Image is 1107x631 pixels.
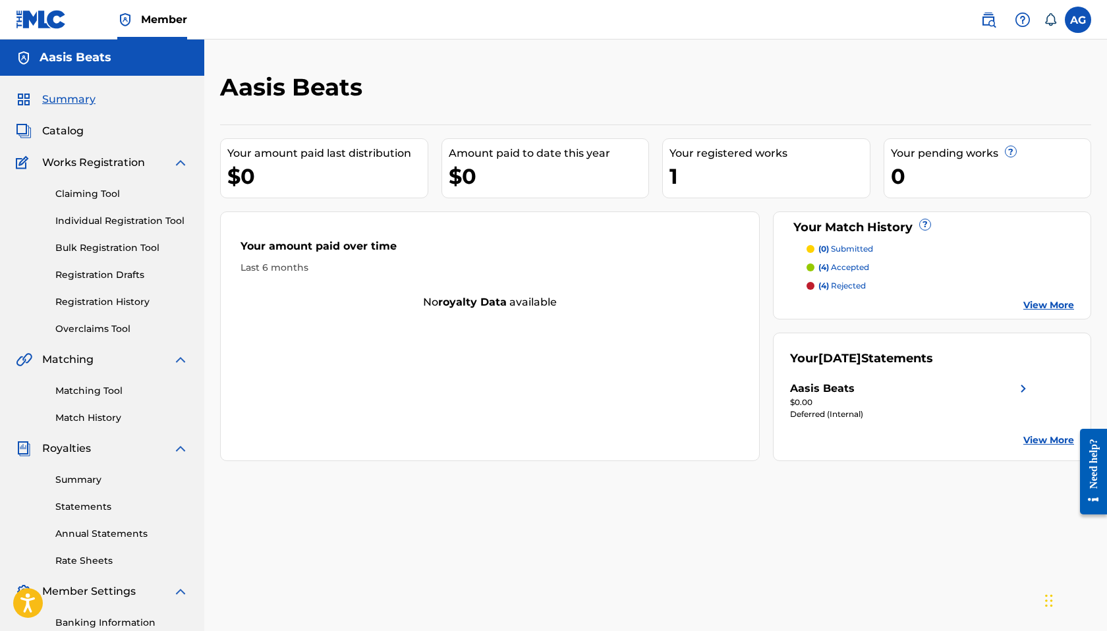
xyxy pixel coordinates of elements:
a: Registration History [55,295,188,309]
div: Help [1009,7,1036,33]
a: Bulk Registration Tool [55,241,188,255]
a: Summary [55,473,188,487]
strong: royalty data [438,296,507,308]
a: Public Search [975,7,1002,33]
img: help [1015,12,1031,28]
p: rejected [818,280,866,292]
a: View More [1023,433,1074,447]
img: Catalog [16,123,32,139]
img: right chevron icon [1015,381,1031,397]
a: Overclaims Tool [55,322,188,336]
span: (0) [818,244,829,254]
p: accepted [818,261,869,273]
span: (4) [818,281,829,290]
div: Amount paid to date this year [449,146,649,161]
a: View More [1023,298,1074,312]
div: Last 6 months [241,261,739,275]
div: No available [221,294,759,310]
div: Drag [1045,581,1053,620]
a: Registration Drafts [55,268,188,282]
span: Catalog [42,123,84,139]
a: Individual Registration Tool [55,214,188,228]
a: Claiming Tool [55,187,188,201]
div: Notifications [1044,13,1057,26]
div: Your amount paid last distribution [227,146,428,161]
div: $0.00 [790,397,1032,408]
span: [DATE] [818,351,861,366]
div: $0 [449,161,649,191]
a: CatalogCatalog [16,123,84,139]
h5: Aasis Beats [40,50,111,65]
a: Matching Tool [55,384,188,398]
iframe: Chat Widget [1041,568,1107,631]
h2: Aasis Beats [220,72,369,102]
a: SummarySummary [16,92,96,107]
a: Aasis Beatsright chevron icon$0.00Deferred (Internal) [790,381,1032,420]
span: Summary [42,92,96,107]
a: Statements [55,500,188,514]
span: Royalties [42,441,91,456]
div: 0 [891,161,1091,191]
div: User Menu [1065,7,1091,33]
div: Your amount paid over time [241,238,739,261]
div: Your Statements [790,350,933,368]
img: expand [173,352,188,368]
span: ? [920,219,930,230]
img: Matching [16,352,32,368]
span: (4) [818,262,829,272]
img: Accounts [16,50,32,66]
div: Deferred (Internal) [790,408,1032,420]
img: expand [173,584,188,599]
img: Member Settings [16,584,32,599]
span: ? [1006,146,1016,157]
span: Matching [42,352,94,368]
a: (0) submitted [807,243,1074,255]
div: 1 [669,161,870,191]
div: Aasis Beats [790,381,855,397]
p: submitted [818,243,873,255]
div: Your registered works [669,146,870,161]
iframe: Resource Center [1070,418,1107,526]
a: Match History [55,411,188,425]
img: Royalties [16,441,32,456]
img: MLC Logo [16,10,67,29]
a: (4) accepted [807,261,1074,273]
a: Rate Sheets [55,554,188,568]
div: Your pending works [891,146,1091,161]
img: expand [173,441,188,456]
img: expand [173,155,188,171]
img: Works Registration [16,155,33,171]
a: (4) rejected [807,280,1074,292]
div: $0 [227,161,428,191]
span: Member [141,12,187,27]
a: Annual Statements [55,527,188,541]
img: Top Rightsholder [117,12,133,28]
img: Summary [16,92,32,107]
div: Your Match History [790,219,1074,236]
img: search [980,12,996,28]
span: Works Registration [42,155,145,171]
a: Banking Information [55,616,188,630]
span: Member Settings [42,584,136,599]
